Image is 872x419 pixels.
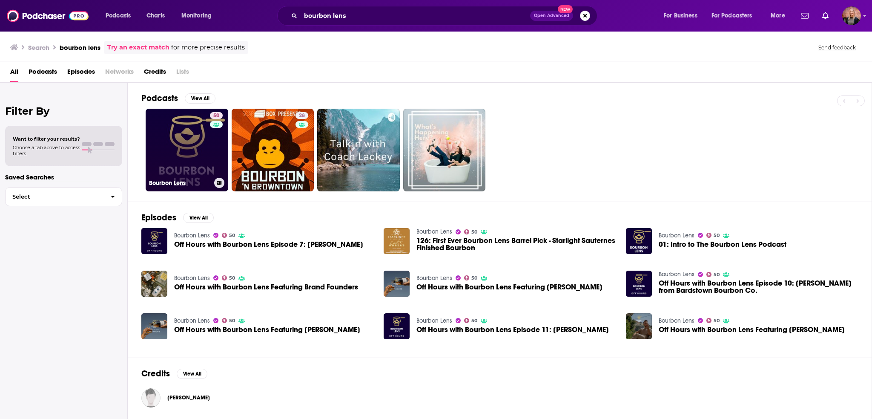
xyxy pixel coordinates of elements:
span: Off Hours with Bourbon Lens Episode 11: [PERSON_NAME] [416,326,609,333]
a: EpisodesView All [141,212,214,223]
span: Off Hours with Bourbon Lens Episode 10: [PERSON_NAME] from Bardstown Bourbon Co. [659,280,858,294]
span: Logged in as kara_new [842,6,861,25]
button: open menu [100,9,142,23]
h2: Filter By [5,105,122,117]
img: Marty Kotis [141,388,161,407]
a: Bourbon Lens [416,317,452,324]
a: 50 [222,275,235,280]
button: Select [5,187,122,206]
a: Off Hours with Bourbon Lens Featuring George Laboda [626,313,652,339]
button: Marty KotisMarty Kotis [141,384,858,411]
button: open menu [175,9,223,23]
a: Show notifications dropdown [819,9,832,23]
a: Bourbon Lens [416,228,452,235]
a: Off Hours with Bourbon Lens Episode 10: Sam Montgomery from Bardstown Bourbon Co. [659,280,858,294]
span: Charts [146,10,165,22]
a: All [10,65,18,82]
span: Off Hours with Bourbon Lens Episode 7: [PERSON_NAME] [174,241,363,248]
h3: Search [28,43,49,52]
h2: Podcasts [141,93,178,104]
span: Select [6,194,104,199]
span: Open Advanced [534,14,569,18]
img: 126: First Ever Bourbon Lens Barrel Pick - Starlight Sauternes Finished Bourbon [384,228,410,254]
img: Off Hours with Bourbon Lens Featuring Brand Founders [141,271,167,297]
button: open menu [706,9,765,23]
a: Off Hours with Bourbon Lens Featuring Jake Ireland [384,271,410,297]
a: Credits [144,65,166,82]
button: Show profile menu [842,6,861,25]
input: Search podcasts, credits, & more... [301,9,530,23]
a: Show notifications dropdown [797,9,812,23]
a: Bourbon Lens [659,232,694,239]
span: Off Hours with Bourbon Lens Featuring [PERSON_NAME] [659,326,845,333]
a: 50 [706,233,720,238]
span: [PERSON_NAME] [167,394,210,401]
a: CreditsView All [141,368,207,379]
span: 50 [471,276,477,280]
img: Off Hours with Bourbon Lens Episode 11: Jackie Zykan [384,313,410,339]
span: for more precise results [171,43,245,52]
img: 01: Intro to The Bourbon Lens Podcast [626,228,652,254]
a: 126: First Ever Bourbon Lens Barrel Pick - Starlight Sauternes Finished Bourbon [416,237,616,251]
a: Charts [141,9,170,23]
a: 50 [464,275,478,280]
span: Want to filter your results? [13,136,80,142]
span: Lists [176,65,189,82]
img: Off Hours with Bourbon Lens Featuring Kyle Tucker [141,313,167,339]
span: Choose a tab above to access filters. [13,144,80,156]
a: Bourbon Lens [174,317,210,324]
a: Off Hours with Bourbon Lens Episode 11: Jackie Zykan [416,326,609,333]
span: For Business [664,10,697,22]
img: Podchaser - Follow, Share and Rate Podcasts [7,8,89,24]
span: Monitoring [181,10,212,22]
a: Bourbon Lens [659,271,694,278]
span: 50 [213,112,219,120]
div: Search podcasts, credits, & more... [285,6,605,26]
img: Off Hours with Bourbon Lens Episode 10: Sam Montgomery from Bardstown Bourbon Co. [626,271,652,297]
a: Off Hours with Bourbon Lens Episode 7: Penelope Bourbon [174,241,363,248]
h3: bourbon lens [60,43,100,52]
span: Podcasts [106,10,131,22]
span: 28 [299,112,305,120]
span: 50 [229,234,235,237]
button: open menu [765,9,796,23]
img: User Profile [842,6,861,25]
span: 50 [471,230,477,234]
a: 50 [222,318,235,323]
button: Open AdvancedNew [530,11,573,21]
button: View All [177,369,207,379]
span: Off Hours with Bourbon Lens Featuring Brand Founders [174,283,358,291]
a: Bourbon Lens [416,275,452,282]
span: Off Hours with Bourbon Lens Featuring [PERSON_NAME] [416,283,602,291]
a: Bourbon Lens [174,275,210,282]
span: New [558,5,573,13]
img: Off Hours with Bourbon Lens Episode 7: Penelope Bourbon [141,228,167,254]
button: open menu [658,9,708,23]
a: Episodes [67,65,95,82]
span: 50 [714,234,720,237]
span: Off Hours with Bourbon Lens Featuring [PERSON_NAME] [174,326,360,333]
a: 50 [210,112,223,119]
span: 50 [229,276,235,280]
span: Networks [105,65,134,82]
h3: Bourbon Lens [149,179,211,187]
a: 01: Intro to The Bourbon Lens Podcast [659,241,786,248]
a: Marty Kotis [167,394,210,401]
a: 50 [222,233,235,238]
button: Send feedback [816,44,858,51]
a: 28 [232,109,314,191]
a: 50Bourbon Lens [146,109,228,191]
a: Off Hours with Bourbon Lens Featuring Kyle Tucker [174,326,360,333]
a: Bourbon Lens [659,317,694,324]
a: 50 [464,229,478,234]
p: Saved Searches [5,173,122,181]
